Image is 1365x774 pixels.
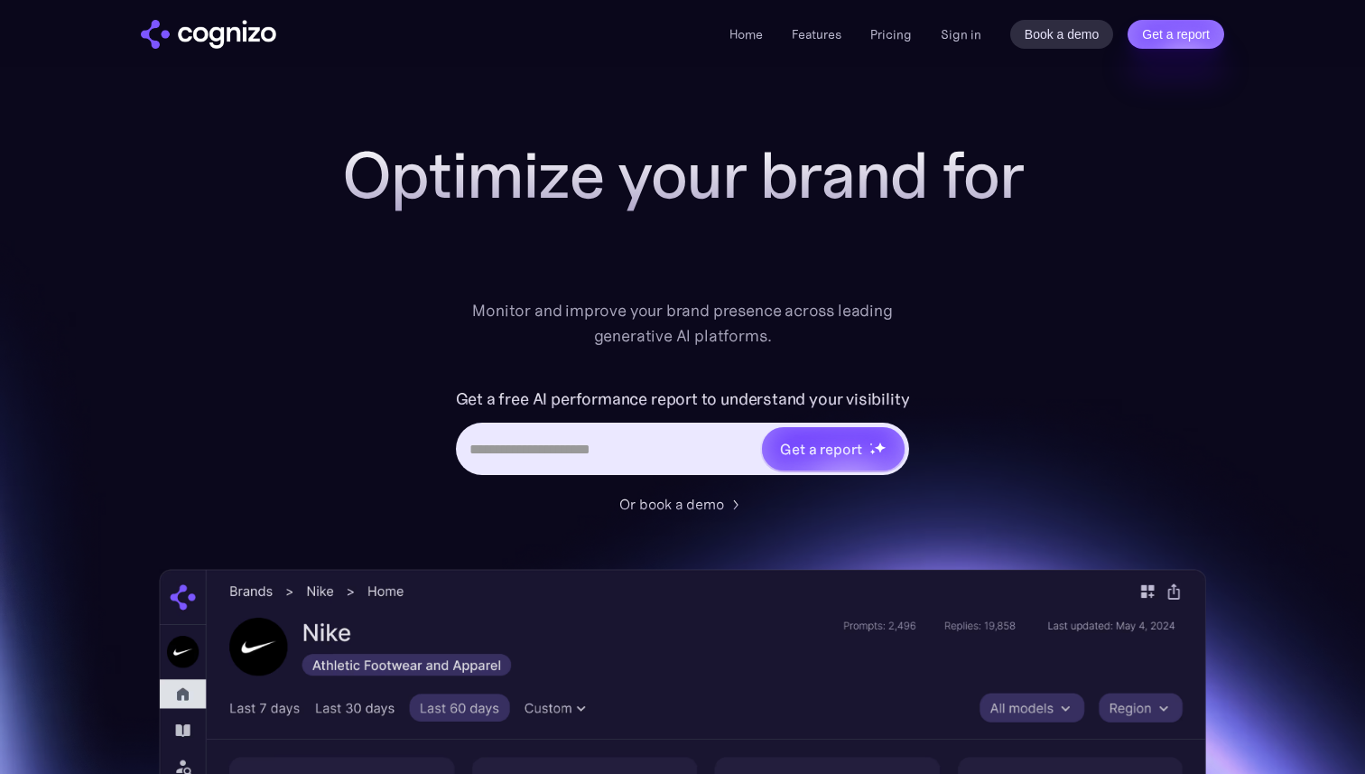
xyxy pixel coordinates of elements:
[1010,20,1114,49] a: Book a demo
[1128,20,1224,49] a: Get a report
[141,20,276,49] a: home
[619,493,724,515] div: Or book a demo
[760,425,906,472] a: Get a reportstarstarstar
[792,26,841,42] a: Features
[941,23,981,45] a: Sign in
[874,442,886,453] img: star
[456,385,910,484] form: Hero URL Input Form
[780,438,861,460] div: Get a report
[456,385,910,414] label: Get a free AI performance report to understand your visibility
[729,26,763,42] a: Home
[870,26,912,42] a: Pricing
[460,298,905,349] div: Monitor and improve your brand presence across leading generative AI platforms.
[869,449,876,455] img: star
[619,493,746,515] a: Or book a demo
[321,139,1044,211] h1: Optimize your brand for
[141,20,276,49] img: cognizo logo
[869,443,872,445] img: star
